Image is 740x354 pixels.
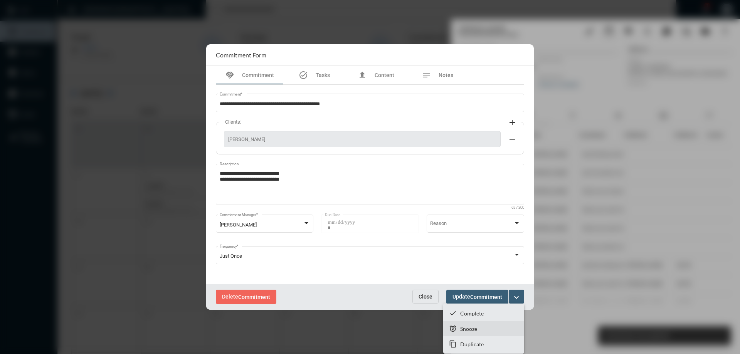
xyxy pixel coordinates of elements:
p: Complete [460,310,484,317]
mat-icon: checkmark [449,309,457,317]
p: Duplicate [460,341,484,347]
mat-icon: content_copy [449,340,457,348]
mat-icon: snooze [449,325,457,332]
p: Snooze [460,325,477,332]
